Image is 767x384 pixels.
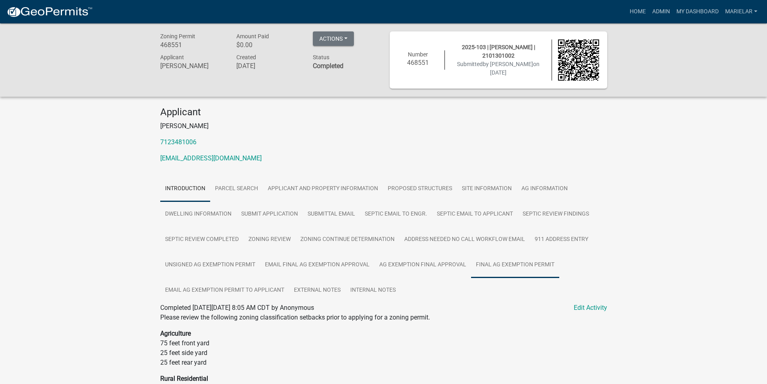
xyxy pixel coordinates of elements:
a: Zoning Review [244,227,296,253]
p: Please review the following zoning classification setbacks prior to applying for a zoning permit. [160,313,607,322]
a: Septic Review Findings [518,201,594,227]
a: Applicant and Property Information [263,176,383,202]
img: QR code [558,39,599,81]
h6: 468551 [398,59,439,66]
a: Site Information [457,176,517,202]
span: Submitted on [DATE] [457,61,540,76]
a: Edit Activity [574,303,607,313]
a: Unsigned Ag Exemption Permit [160,252,260,278]
p: 75 feet front yard 25 feet side yard 25 feet rear yard [160,329,607,367]
a: Submit Application [236,201,303,227]
a: Submittal Email [303,201,360,227]
a: 911 Address Entry [530,227,593,253]
a: Introduction [160,176,210,202]
button: Actions [313,31,354,46]
a: Admin [649,4,673,19]
strong: Rural Residential [160,375,208,382]
a: External Notes [289,278,345,303]
span: by [PERSON_NAME] [483,61,533,67]
a: 7123481006 [160,138,196,146]
a: Dwelling Information [160,201,236,227]
h6: $0.00 [236,41,301,49]
span: Completed [DATE][DATE] 8:05 AM CDT by Anonymous [160,304,314,311]
a: Home [626,4,649,19]
a: Email Ag Exemption Permit to Applicant [160,278,289,303]
a: marielar [722,4,761,19]
span: Created [236,54,256,60]
span: Amount Paid [236,33,269,39]
h6: [PERSON_NAME] [160,62,225,70]
span: Number [408,51,428,58]
span: Status [313,54,329,60]
a: Septic Email to Applicant [432,201,518,227]
a: Email Final Ag Exemption Approval [260,252,374,278]
h6: [DATE] [236,62,301,70]
strong: Completed [313,62,343,70]
h6: 468551 [160,41,225,49]
a: Septic Email to Engr. [360,201,432,227]
a: Proposed Structures [383,176,457,202]
a: Parcel search [210,176,263,202]
a: Address Needed No Call Workflow Email [399,227,530,253]
a: Internal Notes [345,278,401,303]
strong: Agriculture [160,330,191,337]
p: [PERSON_NAME] [160,121,607,131]
a: Ag Exemption Final Approval [374,252,471,278]
span: Applicant [160,54,184,60]
span: 2025-103 | [PERSON_NAME] | 2101301002 [462,44,535,59]
a: Ag Information [517,176,573,202]
a: My Dashboard [673,4,722,19]
a: [EMAIL_ADDRESS][DOMAIN_NAME] [160,154,262,162]
a: Final Ag Exemption Permit [471,252,559,278]
span: Zoning Permit [160,33,195,39]
h4: Applicant [160,106,607,118]
a: Septic Review Completed [160,227,244,253]
a: Zoning Continue Determination [296,227,399,253]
